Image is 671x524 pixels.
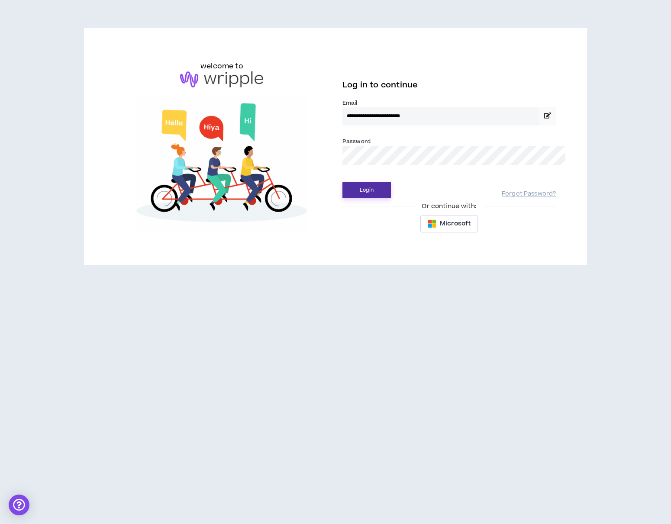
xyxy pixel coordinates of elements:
h6: welcome to [200,61,243,71]
img: logo-brand.png [180,71,263,88]
a: Forgot Password? [502,190,556,198]
span: Microsoft [440,219,471,228]
label: Password [342,138,371,145]
div: Open Intercom Messenger [9,495,29,515]
span: Or continue with: [416,202,482,211]
button: Login [342,182,391,198]
span: Log in to continue [342,80,418,90]
img: Welcome to Wripple [115,96,329,232]
button: Microsoft [420,215,478,232]
label: Email [342,99,556,107]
